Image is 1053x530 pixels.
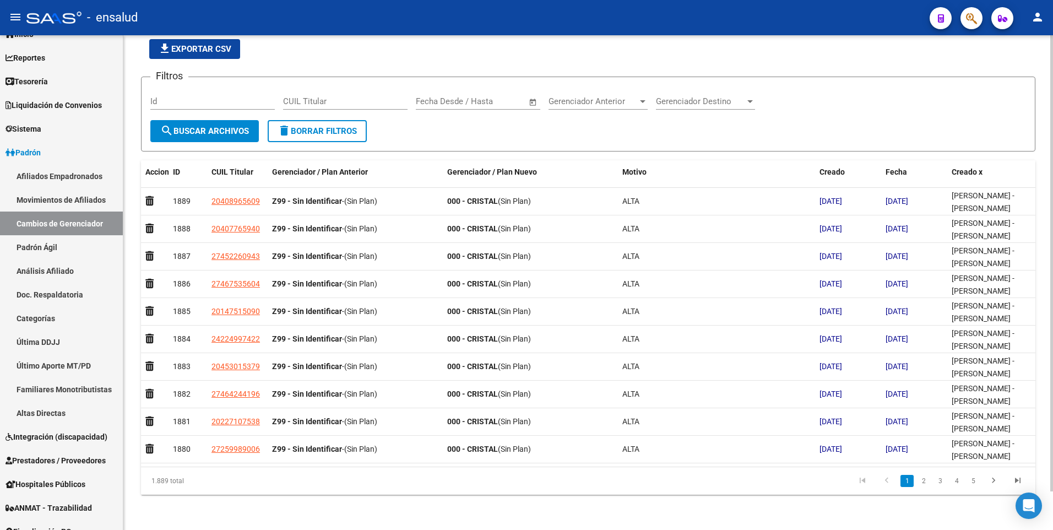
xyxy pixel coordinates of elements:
[160,126,249,136] span: Buscar Archivos
[169,160,207,197] datatable-header-cell: ID
[344,362,377,371] span: (Sin Plan)
[819,390,842,398] span: [DATE]
[272,252,342,261] strong: Z99 - Sin Identificar
[150,120,259,142] button: Buscar Archivos
[622,197,639,205] span: ALTA
[272,307,342,316] strong: Z99 - Sin Identificar
[6,147,41,159] span: Padrón
[344,252,377,261] span: (Sin Plan)
[917,475,930,487] a: 2
[1031,10,1044,24] mat-icon: person
[272,224,342,233] strong: Z99 - Sin Identificar
[272,197,342,205] strong: Z99 - Sin Identificar
[447,334,498,343] strong: 000 - CRISTAL
[819,417,842,426] span: [DATE]
[886,334,908,343] span: [DATE]
[952,219,1015,265] span: [PERSON_NAME] - [PERSON_NAME][EMAIL_ADDRESS][DOMAIN_NAME]
[622,334,639,343] span: ALTA
[819,334,842,343] span: [DATE]
[160,124,173,137] mat-icon: search
[272,362,342,371] strong: Z99 - Sin Identificar
[876,475,897,487] a: go to previous page
[173,390,191,398] span: 1882
[9,10,22,24] mat-icon: menu
[6,478,85,490] span: Hospitales Públicos
[344,445,377,453] span: (Sin Plan)
[447,167,537,176] span: Gerenciador / Plan Nuevo
[447,197,498,205] strong: 000 - CRISTAL
[6,75,48,88] span: Tesorería
[886,445,908,453] span: [DATE]
[150,68,188,84] h3: Filtros
[498,445,531,453] span: (Sin Plan)
[272,334,377,343] span: -
[278,124,291,137] mat-icon: delete
[6,431,107,443] span: Integración (discapacidad)
[622,307,639,316] span: ALTA
[272,417,377,426] span: -
[886,390,908,398] span: [DATE]
[173,417,191,426] span: 1881
[498,252,531,261] span: (Sin Plan)
[272,167,368,176] span: Gerenciador / Plan Anterior
[344,334,377,343] span: (Sin Plan)
[211,279,260,288] span: 27467535604
[447,224,498,233] strong: 000 - CRISTAL
[622,417,639,426] span: ALTA
[886,307,908,316] span: [DATE]
[900,475,914,487] a: 1
[881,160,947,197] datatable-header-cell: Fecha
[447,252,498,261] strong: 000 - CRISTAL
[852,475,873,487] a: go to first page
[933,475,947,487] a: 3
[6,502,92,514] span: ANMAT - Trazabilidad
[948,472,965,490] li: page 4
[886,167,907,176] span: Fecha
[344,197,377,205] span: (Sin Plan)
[498,279,531,288] span: (Sin Plan)
[272,197,377,205] span: -
[886,417,908,426] span: [DATE]
[211,224,260,233] span: 20407765940
[952,301,1015,348] span: [PERSON_NAME] - [PERSON_NAME][EMAIL_ADDRESS][DOMAIN_NAME]
[622,224,639,233] span: ALTA
[211,197,260,205] span: 20408965609
[549,96,638,106] span: Gerenciador Anterior
[899,472,915,490] li: page 1
[6,455,106,467] span: Prestadores / Proveedores
[6,123,41,135] span: Sistema
[952,191,1015,237] span: [PERSON_NAME] - [PERSON_NAME][EMAIL_ADDRESS][DOMAIN_NAME]
[498,307,531,316] span: (Sin Plan)
[87,6,138,30] span: - ensalud
[211,252,260,261] span: 27452260943
[886,279,908,288] span: [DATE]
[272,390,342,398] strong: Z99 - Sin Identificar
[173,362,191,371] span: 1883
[272,279,377,288] span: -
[527,96,540,109] button: Open calendar
[952,384,1015,430] span: [PERSON_NAME] - [PERSON_NAME][EMAIL_ADDRESS][DOMAIN_NAME]
[173,445,191,453] span: 1880
[622,445,639,453] span: ALTA
[344,307,377,316] span: (Sin Plan)
[819,445,842,453] span: [DATE]
[344,390,377,398] span: (Sin Plan)
[498,390,531,398] span: (Sin Plan)
[819,224,842,233] span: [DATE]
[447,307,498,316] strong: 000 - CRISTAL
[983,475,1004,487] a: go to next page
[272,362,377,371] span: -
[819,197,842,205] span: [DATE]
[344,279,377,288] span: (Sin Plan)
[1007,475,1028,487] a: go to last page
[819,279,842,288] span: [DATE]
[211,390,260,398] span: 27464244196
[272,417,342,426] strong: Z99 - Sin Identificar
[447,417,498,426] strong: 000 - CRISTAL
[211,362,260,371] span: 20453015379
[149,39,240,59] button: Exportar CSV
[618,160,815,197] datatable-header-cell: Motivo
[268,160,443,197] datatable-header-cell: Gerenciador / Plan Anterior
[272,252,377,261] span: -
[815,160,881,197] datatable-header-cell: Creado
